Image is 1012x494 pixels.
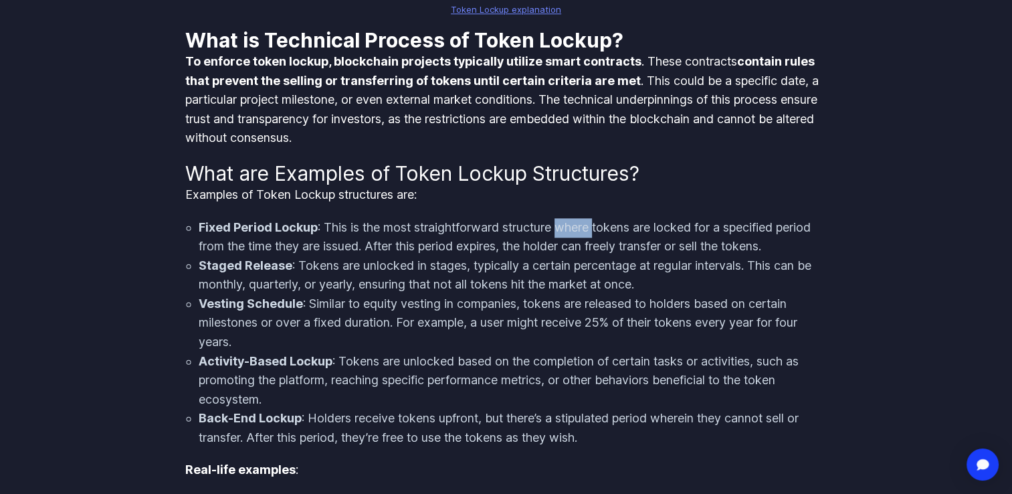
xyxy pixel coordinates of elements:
li: : Tokens are unlocked based on the completion of certain tasks or activities, such as promoting t... [199,352,827,410]
li: : Holders receive tokens upfront, but there’s a stipulated period wherein they cannot sell or tra... [199,409,827,447]
li: : This is the most straightforward structure where tokens are locked for a specified period from ... [199,218,827,256]
div: Open Intercom Messenger [967,448,999,481]
p: Examples of Token Lockup structures are: [185,185,827,205]
strong: Staged Release [199,258,292,272]
strong: Vesting Schedule [199,297,303,311]
a: Token Lockup explanation [451,3,561,17]
li: : Tokens are unlocked in stages, typically a certain percentage at regular intervals. This can be... [199,256,827,295]
h2: What are Examples of Token Lockup Structures? [185,161,827,185]
li: : Similar to equity vesting in companies, tokens are released to holders based on certain milesto... [199,295,827,352]
strong: Activity-Based Lockup [199,354,332,368]
strong: To enforce token lockup, blockchain projects typically utilize smart contracts [185,54,641,68]
strong: Back-End Lockup [199,411,302,425]
strong: What is Technical Process of Token Lockup? [185,28,623,52]
strong: Fixed Period Lockup [199,220,318,234]
strong: contain rules that prevent the selling or transferring of tokens until certain criteria are met [185,54,815,88]
p: . These contracts . This could be a specific date, a particular project milestone, or even extern... [185,52,827,148]
p: : [185,461,827,480]
strong: Real-life examples [185,463,296,477]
